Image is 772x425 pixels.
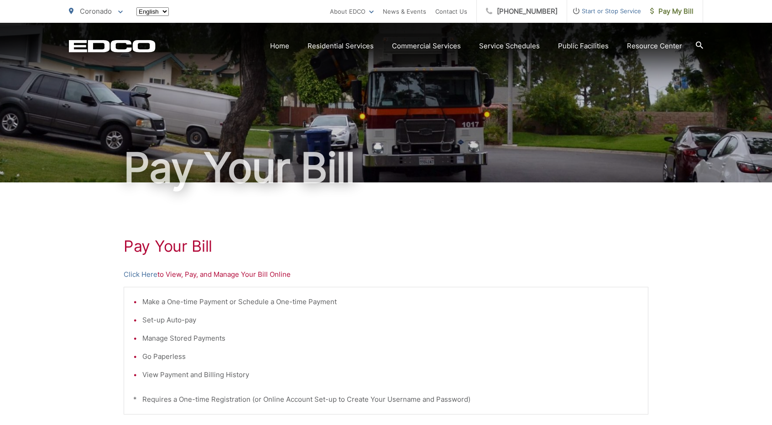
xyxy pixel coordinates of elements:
li: Go Paperless [142,351,639,362]
h1: Pay Your Bill [69,145,703,191]
a: Public Facilities [558,41,609,52]
a: Contact Us [435,6,467,17]
a: EDCD logo. Return to the homepage. [69,40,156,52]
li: Make a One-time Payment or Schedule a One-time Payment [142,296,639,307]
p: to View, Pay, and Manage Your Bill Online [124,269,648,280]
select: Select a language [136,7,169,16]
a: Home [270,41,289,52]
a: Residential Services [308,41,374,52]
li: View Payment and Billing History [142,369,639,380]
a: Commercial Services [392,41,461,52]
a: Click Here [124,269,157,280]
a: News & Events [383,6,426,17]
h1: Pay Your Bill [124,237,648,255]
span: Pay My Bill [650,6,694,17]
li: Set-up Auto-pay [142,315,639,326]
a: About EDCO [330,6,374,17]
span: Coronado [80,7,112,16]
a: Service Schedules [479,41,540,52]
p: * Requires a One-time Registration (or Online Account Set-up to Create Your Username and Password) [133,394,639,405]
a: Resource Center [627,41,682,52]
li: Manage Stored Payments [142,333,639,344]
